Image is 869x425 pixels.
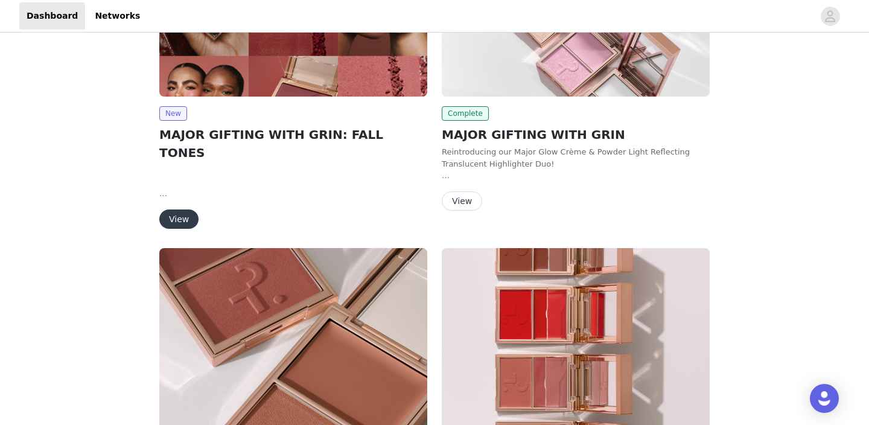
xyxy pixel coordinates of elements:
[19,2,85,30] a: Dashboard
[824,7,836,26] div: avatar
[442,197,482,206] a: View
[442,191,482,211] button: View
[442,146,710,170] p: Reintroducing our Major Glow Crème & Powder Light Reflecting Translucent Highlighter Duo!
[442,126,710,144] h2: MAJOR GIFTING WITH GRIN
[159,126,427,162] h2: MAJOR GIFTING WITH GRIN: FALL TONES
[159,209,199,229] button: View
[442,106,489,121] span: Complete
[810,384,839,413] div: Open Intercom Messenger
[159,106,187,121] span: New
[88,2,147,30] a: Networks
[159,215,199,224] a: View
